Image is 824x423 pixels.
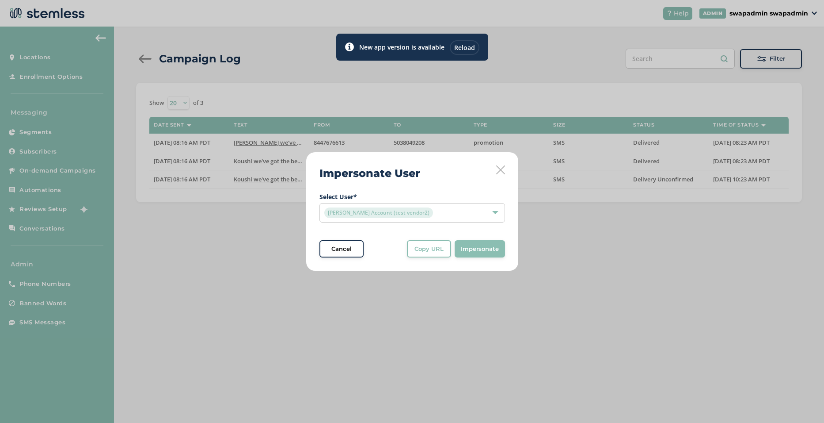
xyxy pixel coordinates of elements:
[450,40,479,55] div: Reload
[331,245,352,254] span: Cancel
[319,192,505,201] label: Select User
[324,208,433,218] span: [PERSON_NAME] Account (test vendor2)
[407,240,451,258] button: Copy URL
[414,245,444,254] span: Copy URL
[359,42,444,52] label: New app version is available
[455,240,505,258] button: Impersonate
[319,165,420,181] h2: Impersonate User
[780,381,824,423] iframe: Chat Widget
[319,240,364,258] button: Cancel
[345,42,354,51] img: icon-toast-info-b13014a2.svg
[461,245,499,254] span: Impersonate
